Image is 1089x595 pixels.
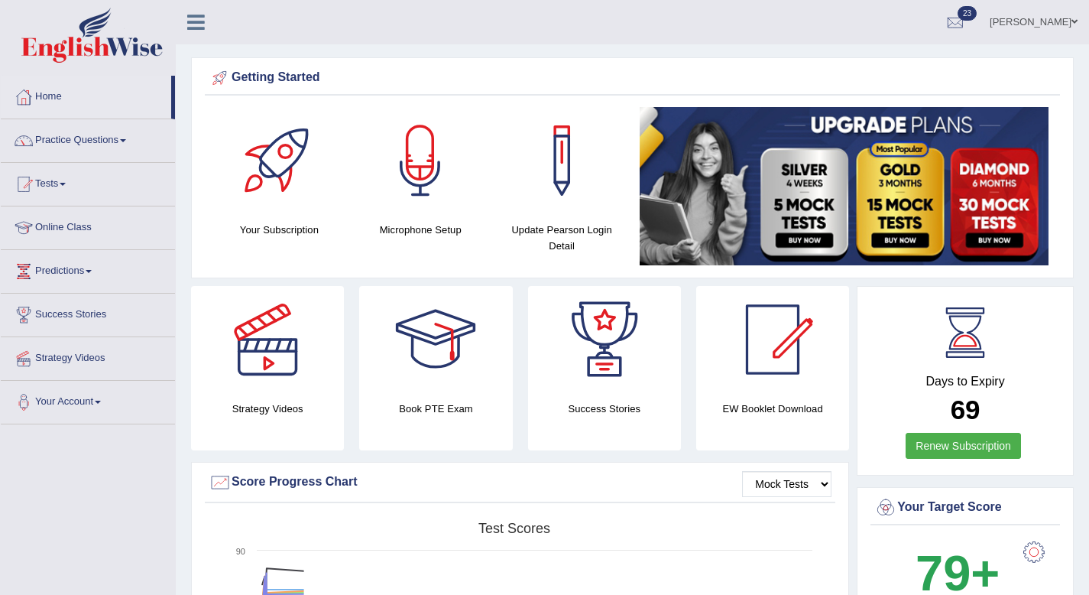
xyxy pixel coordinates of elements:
h4: Strategy Videos [191,401,344,417]
a: Renew Subscription [906,433,1021,459]
a: Predictions [1,250,175,288]
h4: Success Stories [528,401,681,417]
h4: Days to Expiry [874,375,1056,389]
div: Your Target Score [874,496,1056,519]
h4: Update Pearson Login Detail [499,222,625,254]
h4: Book PTE Exam [359,401,512,417]
h4: EW Booklet Download [696,401,849,417]
div: Getting Started [209,67,1056,89]
a: Online Class [1,206,175,245]
h4: Microphone Setup [358,222,484,238]
span: 23 [958,6,977,21]
div: Score Progress Chart [209,471,831,494]
img: small5.jpg [640,107,1048,265]
a: Home [1,76,171,114]
tspan: Test scores [478,521,550,536]
a: Strategy Videos [1,337,175,376]
b: 69 [951,395,980,424]
a: Your Account [1,381,175,419]
text: 90 [236,547,245,556]
a: Practice Questions [1,119,175,158]
a: Success Stories [1,294,175,332]
a: Tests [1,163,175,201]
h4: Your Subscription [216,222,342,238]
